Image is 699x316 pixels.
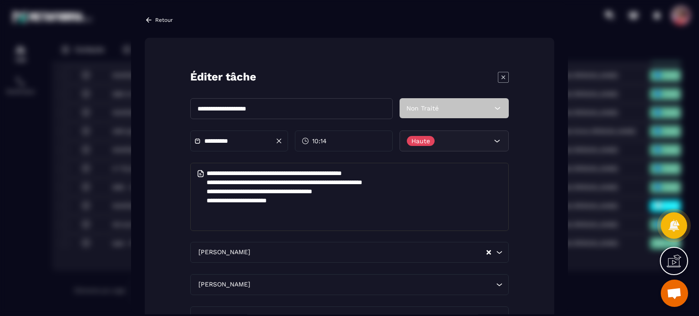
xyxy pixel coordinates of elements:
input: Search for option [252,280,494,290]
div: Search for option [190,274,509,295]
input: Search for option [252,247,486,257]
div: Ouvrir le chat [661,280,688,307]
span: 10:14 [312,136,327,145]
p: Retour [155,17,173,23]
p: Haute [411,138,430,144]
span: [PERSON_NAME] [196,280,252,290]
p: Éditer tâche [190,70,256,85]
span: [PERSON_NAME] [196,247,252,257]
span: Non Traité [406,105,439,112]
div: Search for option [190,242,509,263]
button: Clear Selected [486,249,491,256]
